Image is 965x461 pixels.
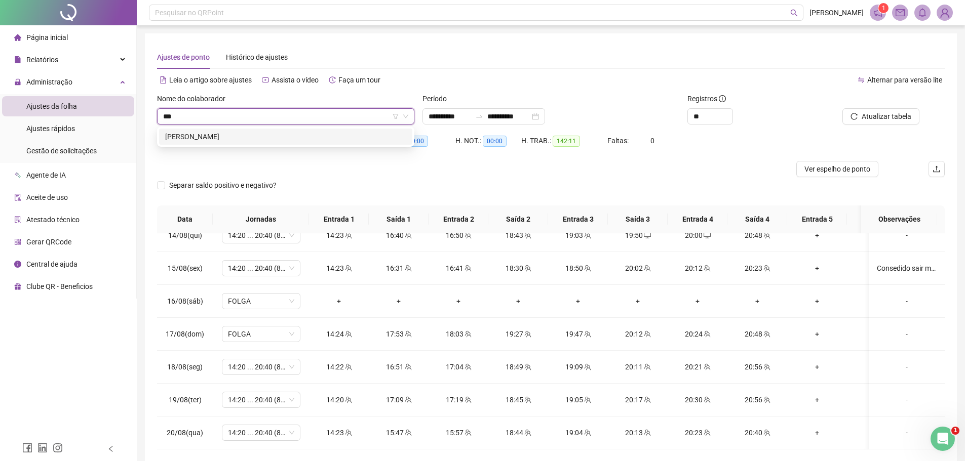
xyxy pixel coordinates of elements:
[762,396,770,403] span: team
[855,328,899,340] div: +
[809,7,864,18] span: [PERSON_NAME]
[556,394,600,405] div: 19:05
[523,265,531,272] span: team
[464,232,472,239] span: team
[668,205,727,233] th: Entrada 4
[167,429,203,437] span: 20/08(qua)
[918,8,927,17] span: bell
[377,230,420,241] div: 16:40
[377,361,420,372] div: 16:51
[616,361,660,372] div: 20:11
[877,230,937,241] div: -
[344,232,352,239] span: team
[404,330,412,338] span: team
[228,261,294,276] span: 14:20 ... 20:40 (8 HORAS)
[855,427,899,438] div: +
[14,194,21,201] span: audit
[317,361,361,372] div: 14:22
[762,265,770,272] span: team
[422,93,453,104] label: Período
[795,328,839,340] div: +
[26,238,71,246] span: Gerar QRCode
[616,263,660,274] div: 20:02
[523,232,531,239] span: team
[26,56,58,64] span: Relatórios
[390,135,455,147] div: HE 3:
[404,136,428,147] span: 00:00
[14,34,21,41] span: home
[877,427,937,438] div: -
[464,363,472,370] span: team
[464,429,472,436] span: team
[369,205,429,233] th: Saída 1
[795,296,839,307] div: +
[882,5,885,12] span: 1
[437,296,480,307] div: +
[475,112,483,120] span: swap-right
[262,76,269,83] span: youtube
[464,330,472,338] span: team
[583,330,591,338] span: team
[488,205,548,233] th: Saída 2
[676,263,719,274] div: 20:12
[14,261,21,268] span: info-circle
[556,230,600,241] div: 19:03
[804,163,870,175] span: Ver espelho de ponto
[404,232,412,239] span: team
[464,396,472,403] span: team
[703,429,711,436] span: team
[790,9,798,17] span: search
[847,205,907,233] th: Saída 5
[736,427,779,438] div: 20:40
[377,328,420,340] div: 17:53
[855,361,899,372] div: +
[228,392,294,407] span: 14:20 ... 20:40 (8 HORAS)
[317,230,361,241] div: 14:23
[344,265,352,272] span: team
[523,396,531,403] span: team
[795,427,839,438] div: +
[168,264,203,272] span: 15/08(sex)
[736,361,779,372] div: 20:56
[496,361,540,372] div: 18:49
[26,171,66,179] span: Agente de IA
[329,76,336,83] span: history
[496,263,540,274] div: 18:30
[736,263,779,274] div: 20:23
[795,394,839,405] div: +
[869,214,929,225] span: Observações
[26,216,80,224] span: Atestado técnico
[26,147,97,155] span: Gestão de solicitações
[14,216,21,223] span: solution
[429,205,488,233] th: Entrada 2
[496,328,540,340] div: 19:27
[796,161,878,177] button: Ver espelho de ponto
[736,394,779,405] div: 20:56
[404,396,412,403] span: team
[583,396,591,403] span: team
[344,330,352,338] span: team
[643,232,651,239] span: desktop
[762,429,770,436] span: team
[878,3,889,13] sup: 1
[703,396,711,403] span: team
[867,76,942,84] span: Alternar para versão lite
[317,263,361,274] div: 14:23
[855,296,899,307] div: +
[556,427,600,438] div: 19:04
[862,111,911,122] span: Atualizar tabela
[14,56,21,63] span: file
[437,361,480,372] div: 17:04
[404,363,412,370] span: team
[344,363,352,370] span: team
[404,265,412,272] span: team
[676,296,719,307] div: +
[169,396,202,404] span: 19/08(ter)
[166,330,204,338] span: 17/08(dom)
[795,263,839,274] div: +
[616,394,660,405] div: 20:17
[338,76,380,84] span: Faça um tour
[437,263,480,274] div: 16:41
[762,330,770,338] span: team
[676,230,719,241] div: 20:00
